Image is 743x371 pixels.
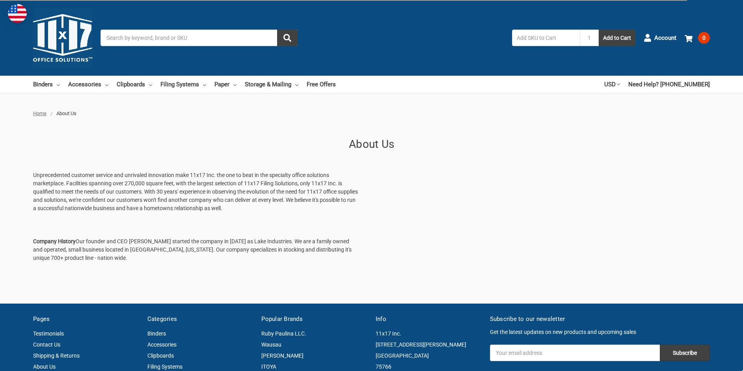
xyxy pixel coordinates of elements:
[147,341,177,348] a: Accessories
[160,76,206,93] a: Filing Systems
[33,136,710,153] h1: About Us
[245,76,298,93] a: Storage & Mailing
[117,76,152,93] a: Clipboards
[33,352,80,359] a: Shipping & Returns
[307,76,336,93] a: Free Offers
[33,110,47,116] a: Home
[698,32,710,44] span: 0
[490,328,710,336] p: Get the latest updates on new products and upcoming sales
[261,352,304,359] a: [PERSON_NAME]
[33,238,76,244] strong: Company History
[147,364,182,370] a: Filing Systems
[599,30,635,46] button: Add to Cart
[644,28,676,48] a: Account
[261,364,276,370] a: ITOYA
[147,315,253,324] h5: Categories
[214,76,236,93] a: Paper
[101,30,298,46] input: Search by keyword, brand or SKU
[33,171,358,213] p: Unprecedented customer service and unrivaled innovation make 11x17 Inc. the one to beat in the sp...
[660,345,710,361] input: Subscribe
[8,4,27,23] img: duty and tax information for United States
[33,76,60,93] a: Binders
[490,315,710,324] h5: Subscribe to our newsletter
[628,76,710,93] a: Need Help? [PHONE_NUMBER]
[56,110,76,116] span: About Us
[33,341,60,348] a: Contact Us
[147,352,174,359] a: Clipboards
[261,330,306,337] a: Ruby Paulina LLC.
[68,76,108,93] a: Accessories
[490,345,660,361] input: Your email address
[33,330,64,337] a: Testimonials
[376,315,482,324] h5: Info
[147,330,166,337] a: Binders
[33,315,139,324] h5: Pages
[33,8,92,67] img: 11x17.com
[261,315,367,324] h5: Popular Brands
[604,76,620,93] a: USD
[654,34,676,43] span: Account
[512,30,580,46] input: Add SKU to Cart
[685,28,710,48] a: 0
[33,237,358,262] p: Our founder and CEO [PERSON_NAME] started the company in [DATE] as Lake Industries. We are a fami...
[261,341,281,348] a: Wausau
[33,364,56,370] a: About Us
